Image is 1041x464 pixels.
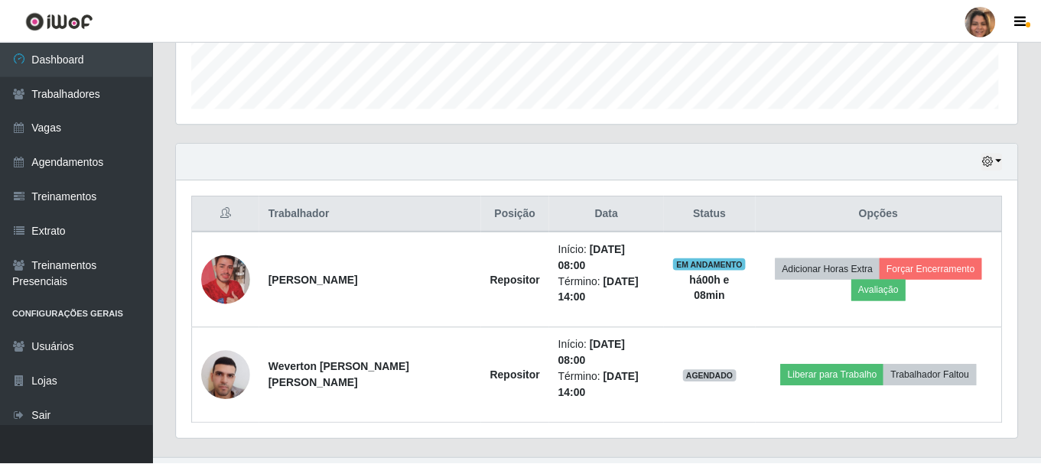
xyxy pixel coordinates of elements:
[560,337,656,369] li: Início:
[560,274,656,306] li: Término:
[269,361,411,389] strong: Weverton [PERSON_NAME] [PERSON_NAME]
[269,274,359,286] strong: [PERSON_NAME]
[560,369,656,401] li: Término:
[783,365,886,386] button: Liberar para Trabalho
[492,274,542,286] strong: Repositor
[666,196,758,232] th: Status
[758,196,1006,232] th: Opções
[883,258,985,280] button: Forçar Encerramento
[854,280,909,301] button: Avaliação
[692,274,732,302] strong: há 00 h e 08 min
[492,369,542,381] strong: Repositor
[675,258,748,271] span: EM ANDAMENTO
[685,370,739,382] span: AGENDADO
[560,339,627,367] time: [DATE] 08:00
[560,242,656,274] li: Início:
[551,196,665,232] th: Data
[483,196,551,232] th: Posição
[25,11,93,31] img: CoreUI Logo
[778,258,883,280] button: Adicionar Horas Extra
[886,365,979,386] button: Trabalhador Faltou
[560,243,627,271] time: [DATE] 08:00
[202,236,251,323] img: 1741878920639.jpeg
[202,342,251,407] img: 1752584852872.jpeg
[260,196,483,232] th: Trabalhador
